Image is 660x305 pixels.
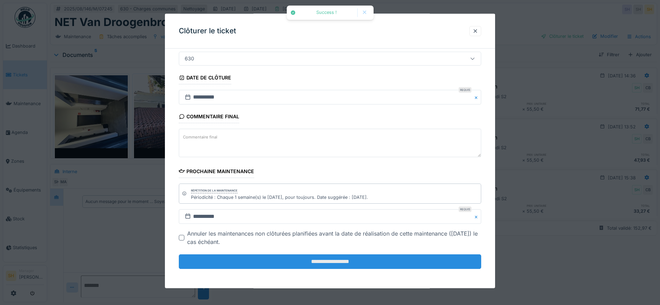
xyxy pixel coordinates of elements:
div: Date de clôture [179,73,231,84]
div: Répétition de la maintenance [191,188,237,193]
div: 630 [182,55,197,62]
div: Prochaine maintenance [179,166,254,178]
div: Requis [459,206,471,212]
div: Success ! [299,10,354,16]
h3: Clôturer le ticket [179,27,236,35]
div: Commentaire final [179,111,239,123]
div: Requis [459,87,471,93]
div: Annuler les maintenances non clôturées planifiées avant la date de réalisation de cette maintenan... [187,229,481,246]
div: Périodicité : Chaque 1 semaine(s) le [DATE], pour toujours. Date suggérée : [DATE]. [191,194,368,200]
button: Close [474,90,481,104]
button: Close [474,209,481,224]
label: Commentaire final [182,133,219,141]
